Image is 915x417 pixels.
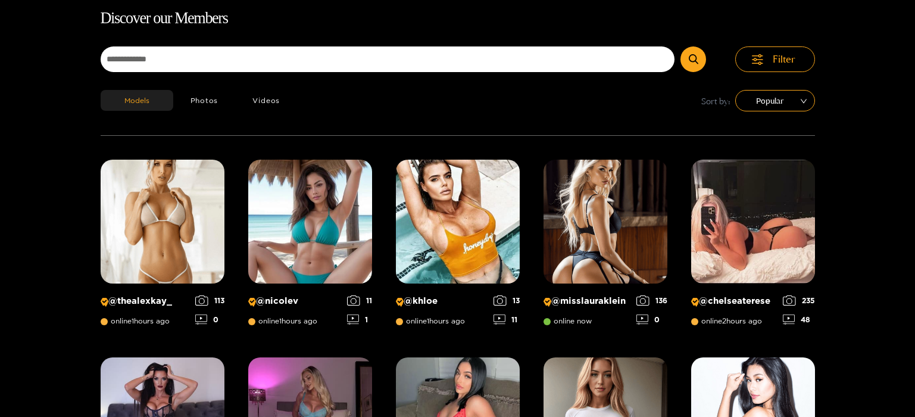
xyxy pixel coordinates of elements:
[396,295,488,307] p: @ khloe
[494,315,520,325] div: 11
[691,295,777,307] p: @ chelseaterese
[248,317,317,325] span: online 1 hours ago
[691,317,762,325] span: online 2 hours ago
[396,160,520,334] a: Creator Profile Image: khloe@khloeonline1hours ago1311
[195,295,224,306] div: 113
[735,90,815,111] div: sort
[347,295,372,306] div: 11
[735,46,815,72] button: Filter
[101,160,224,334] a: Creator Profile Image: thealexkay_@thealexkay_online1hours ago1130
[101,90,173,111] button: Models
[248,160,372,334] a: Creator Profile Image: nicolev@nicolevonline1hours ago111
[101,160,224,284] img: Creator Profile Image: thealexkay_
[101,6,815,31] h1: Discover our Members
[173,90,236,111] button: Photos
[544,295,630,307] p: @ misslauraklein
[744,92,806,110] span: Popular
[701,94,730,108] span: Sort by:
[691,160,815,284] img: Creator Profile Image: chelseaterese
[235,90,297,111] button: Videos
[101,295,189,307] p: @ thealexkay_
[783,295,815,306] div: 235
[783,315,815,325] div: 48
[195,315,224,325] div: 0
[347,315,372,325] div: 1
[544,160,667,334] a: Creator Profile Image: misslauraklein@misslaurakleinonline now1360
[691,160,815,334] a: Creator Profile Image: chelseaterese@chelseatereseonline2hours ago23548
[248,295,341,307] p: @ nicolev
[636,295,667,306] div: 136
[544,317,592,325] span: online now
[636,315,667,325] div: 0
[396,160,520,284] img: Creator Profile Image: khloe
[101,317,170,325] span: online 1 hours ago
[773,52,795,66] span: Filter
[396,317,465,325] span: online 1 hours ago
[544,160,667,284] img: Creator Profile Image: misslauraklein
[680,46,706,72] button: Submit Search
[494,295,520,306] div: 13
[248,160,372,284] img: Creator Profile Image: nicolev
